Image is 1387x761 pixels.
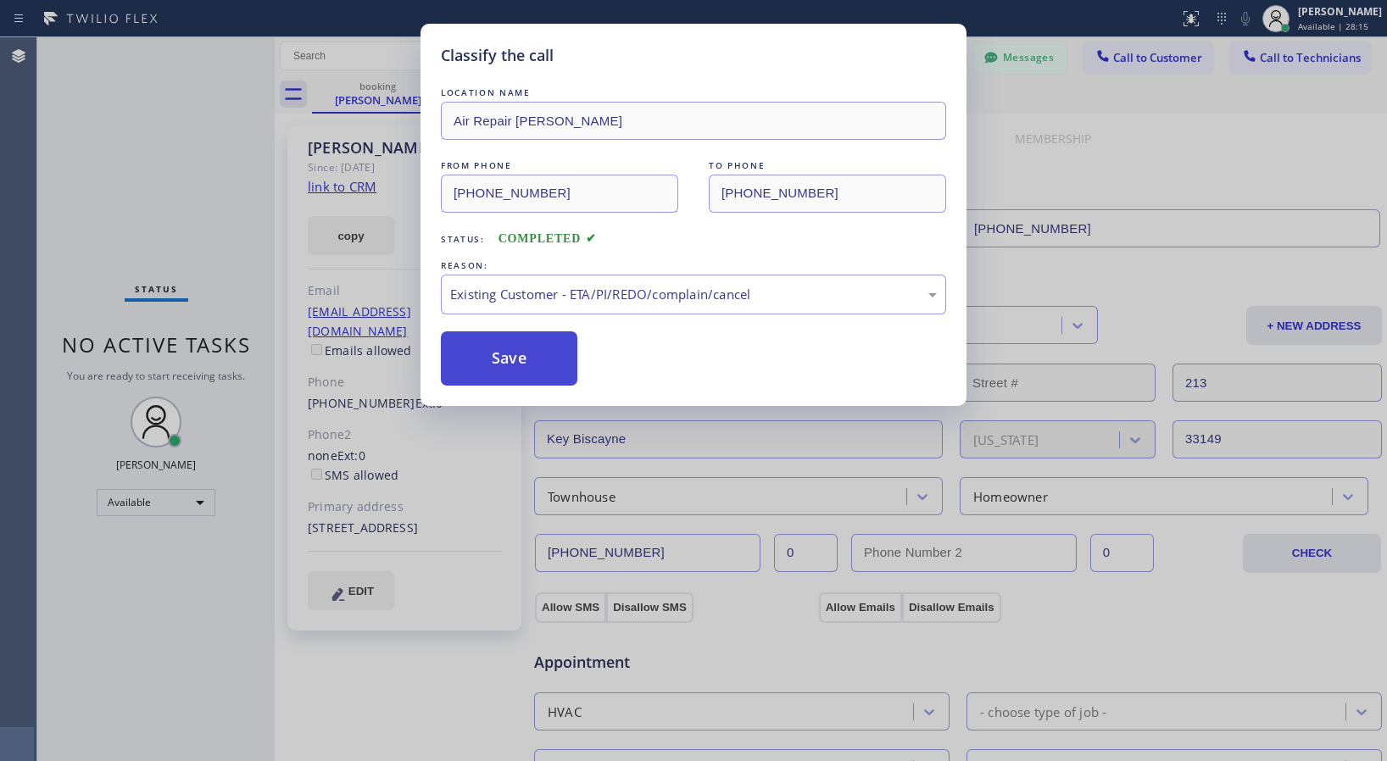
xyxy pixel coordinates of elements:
span: COMPLETED [499,232,597,245]
input: To phone [709,175,946,213]
span: Status: [441,233,485,245]
button: Save [441,331,577,386]
input: From phone [441,175,678,213]
div: Existing Customer - ETA/PI/REDO/complain/cancel [450,285,937,304]
div: TO PHONE [709,157,946,175]
div: REASON: [441,257,946,275]
h5: Classify the call [441,44,554,67]
div: FROM PHONE [441,157,678,175]
div: LOCATION NAME [441,84,946,102]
